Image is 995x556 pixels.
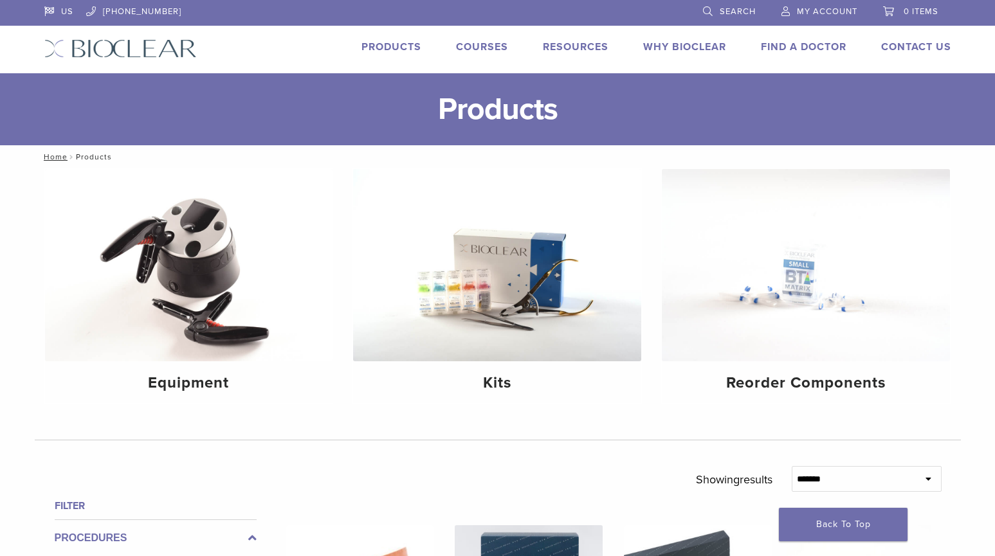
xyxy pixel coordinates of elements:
[68,154,76,160] span: /
[543,40,608,53] a: Resources
[35,145,961,168] nav: Products
[662,169,950,361] img: Reorder Components
[881,40,951,53] a: Contact Us
[40,152,68,161] a: Home
[643,40,726,53] a: Why Bioclear
[44,39,197,58] img: Bioclear
[55,372,323,395] h4: Equipment
[363,372,631,395] h4: Kits
[55,498,257,514] h4: Filter
[45,169,333,403] a: Equipment
[672,372,940,395] h4: Reorder Components
[361,40,421,53] a: Products
[720,6,756,17] span: Search
[55,530,257,546] label: Procedures
[45,169,333,361] img: Equipment
[456,40,508,53] a: Courses
[662,169,950,403] a: Reorder Components
[696,466,772,493] p: Showing results
[353,169,641,361] img: Kits
[761,40,846,53] a: Find A Doctor
[353,169,641,403] a: Kits
[797,6,857,17] span: My Account
[779,508,908,541] a: Back To Top
[904,6,938,17] span: 0 items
